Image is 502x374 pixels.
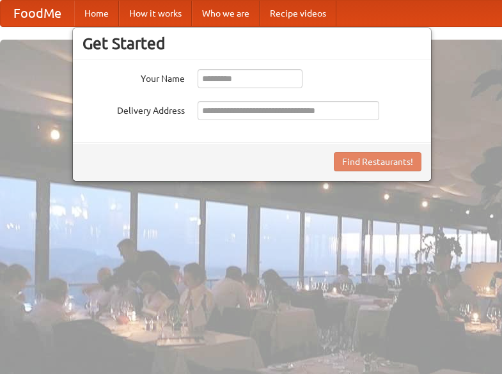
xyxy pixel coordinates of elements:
[82,101,185,117] label: Delivery Address
[260,1,336,26] a: Recipe videos
[82,34,421,53] h3: Get Started
[119,1,192,26] a: How it works
[82,69,185,85] label: Your Name
[334,152,421,171] button: Find Restaurants!
[74,1,119,26] a: Home
[1,1,74,26] a: FoodMe
[192,1,260,26] a: Who we are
